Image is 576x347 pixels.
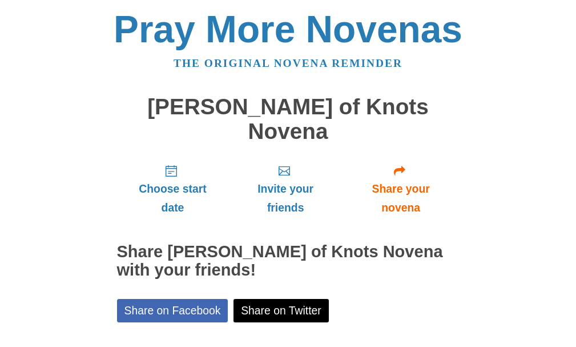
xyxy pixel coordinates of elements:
a: Pray More Novenas [114,8,462,50]
a: The original novena reminder [174,57,402,69]
h2: Share [PERSON_NAME] of Knots Novena with your friends! [117,243,460,280]
a: Share on Twitter [233,299,329,322]
a: Share on Facebook [117,299,228,322]
h1: [PERSON_NAME] of Knots Novena [117,95,460,143]
a: Share your novena [343,155,460,223]
span: Share your novena [354,180,448,217]
span: Choose start date [128,180,217,217]
a: Choose start date [117,155,229,223]
a: Invite your friends [228,155,342,223]
span: Invite your friends [240,180,331,217]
